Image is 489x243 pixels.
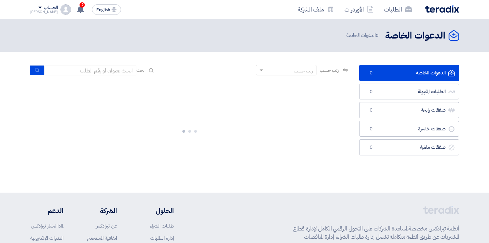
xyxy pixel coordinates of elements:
[44,5,58,11] div: الحساب
[385,29,445,42] h2: الدعوات الخاصة
[150,234,174,242] a: إدارة الطلبات
[136,67,145,74] span: بحث
[359,84,459,100] a: الطلبات المقبولة0
[359,121,459,137] a: صفقات خاسرة0
[150,222,174,229] a: طلبات الشراء
[30,234,63,242] a: الندوات الإلكترونية
[359,102,459,118] a: صفقات رابحة0
[379,2,417,17] a: الطلبات
[376,32,379,39] span: 0
[60,4,71,15] img: profile_test.png
[346,32,380,39] span: الدعوات الخاصة
[96,8,110,12] span: English
[83,206,117,216] li: الشركة
[44,66,136,75] input: ابحث بعنوان أو رقم الطلب
[80,2,85,8] span: 2
[359,65,459,81] a: الدعوات الخاصة0
[292,2,339,17] a: ملف الشركة
[367,70,375,76] span: 0
[137,206,174,216] li: الحلول
[339,2,379,17] a: الأوردرات
[425,5,459,13] img: Teradix logo
[92,4,121,15] button: English
[95,222,117,229] a: عن تيرادكس
[367,89,375,95] span: 0
[367,126,375,132] span: 0
[30,10,58,14] div: [PERSON_NAME]
[87,234,117,242] a: اتفاقية المستخدم
[367,107,375,114] span: 0
[367,144,375,151] span: 0
[30,206,63,216] li: الدعم
[359,139,459,155] a: صفقات ملغية0
[320,67,338,74] span: رتب حسب
[31,222,63,229] a: لماذا تختار تيرادكس
[294,67,313,74] div: رتب حسب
